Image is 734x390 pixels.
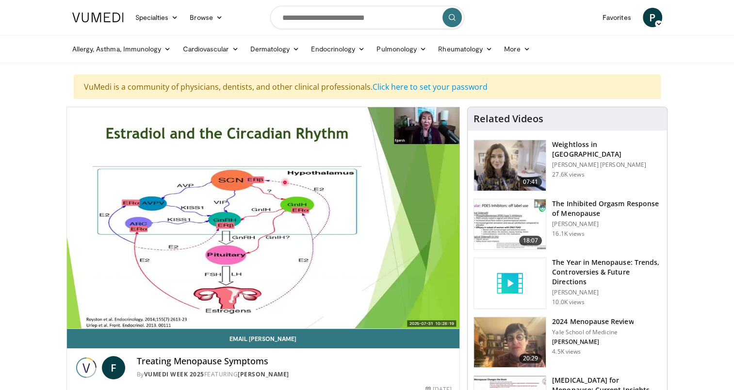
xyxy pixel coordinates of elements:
[137,356,452,367] h4: Treating Menopause Symptoms
[66,39,177,59] a: Allergy, Asthma, Immunology
[238,370,289,378] a: [PERSON_NAME]
[473,140,661,191] a: 07:41 Weightloss in [GEOGRAPHIC_DATA] [PERSON_NAME] [PERSON_NAME] 27.6K views
[498,39,536,59] a: More
[373,81,488,92] a: Click here to set your password
[72,13,124,22] img: VuMedi Logo
[474,317,546,368] img: 692f135d-47bd-4f7e-b54d-786d036e68d3.150x105_q85_crop-smart_upscale.jpg
[552,328,634,336] p: Yale School of Medicine
[473,113,543,125] h4: Related Videos
[474,258,546,309] img: video_placeholder_short.svg
[270,6,464,29] input: Search topics, interventions
[519,236,542,245] span: 18:07
[67,107,460,329] video-js: Video Player
[474,199,546,250] img: 283c0f17-5e2d-42ba-a87c-168d447cdba4.150x105_q85_crop-smart_upscale.jpg
[552,171,584,179] p: 27.6K views
[552,230,584,238] p: 16.1K views
[519,354,542,363] span: 20:29
[552,220,661,228] p: [PERSON_NAME]
[74,75,661,99] div: VuMedi is a community of physicians, dentists, and other clinical professionals.
[130,8,184,27] a: Specialties
[67,329,460,348] a: Email [PERSON_NAME]
[184,8,228,27] a: Browse
[552,258,661,287] h3: The Year in Menopause: Trends, Controversies & Future Directions
[245,39,306,59] a: Dermatology
[305,39,371,59] a: Endocrinology
[552,140,661,159] h3: Weightloss in [GEOGRAPHIC_DATA]
[552,317,634,326] h3: 2024 Menopause Review
[552,348,581,356] p: 4.5K views
[473,317,661,368] a: 20:29 2024 Menopause Review Yale School of Medicine [PERSON_NAME] 4.5K views
[371,39,432,59] a: Pulmonology
[552,289,661,296] p: [PERSON_NAME]
[552,338,634,346] p: [PERSON_NAME]
[137,370,452,379] div: By FEATURING
[552,199,661,218] h3: The Inhibited Orgasm Response of Menopause
[432,39,498,59] a: Rheumatology
[102,356,125,379] a: F
[552,298,584,306] p: 10.0K views
[474,140,546,191] img: 9983fed1-7565-45be-8934-aef1103ce6e2.150x105_q85_crop-smart_upscale.jpg
[597,8,637,27] a: Favorites
[177,39,244,59] a: Cardiovascular
[473,199,661,250] a: 18:07 The Inhibited Orgasm Response of Menopause [PERSON_NAME] 16.1K views
[75,356,98,379] img: Vumedi Week 2025
[643,8,662,27] a: P
[552,161,661,169] p: [PERSON_NAME] [PERSON_NAME]
[519,177,542,187] span: 07:41
[473,258,661,309] a: The Year in Menopause: Trends, Controversies & Future Directions [PERSON_NAME] 10.0K views
[144,370,204,378] a: Vumedi Week 2025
